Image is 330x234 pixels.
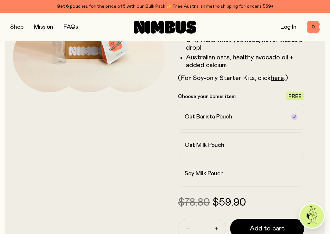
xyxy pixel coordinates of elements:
h2: Soy Milk Pouch [185,170,224,178]
p: (For Soy-only Starter Kits, click .) [178,74,304,82]
a: here [271,75,284,81]
p: Choose your bonus item [178,93,236,100]
span: Add to cart [250,224,285,233]
span: Free [288,94,302,99]
a: FAQs [63,24,78,30]
h2: Oat Milk Pouch [185,141,224,149]
a: Log In [280,24,296,30]
li: Only make what you need, never waste a drop! [186,36,304,52]
div: Get 6 pouches for the price of 5 with our Bulk Pack ✨ Free Australian metro shipping for orders $59+ [10,3,320,10]
a: Mission [34,24,53,30]
span: $78.80 [178,198,210,208]
span: $59.90 [212,198,246,208]
img: agent [300,204,324,228]
li: Australian oats, healthy avocado oil + added calcium [186,54,304,69]
button: 0 [307,21,320,34]
h2: Oat Barista Pouch [185,113,232,121]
